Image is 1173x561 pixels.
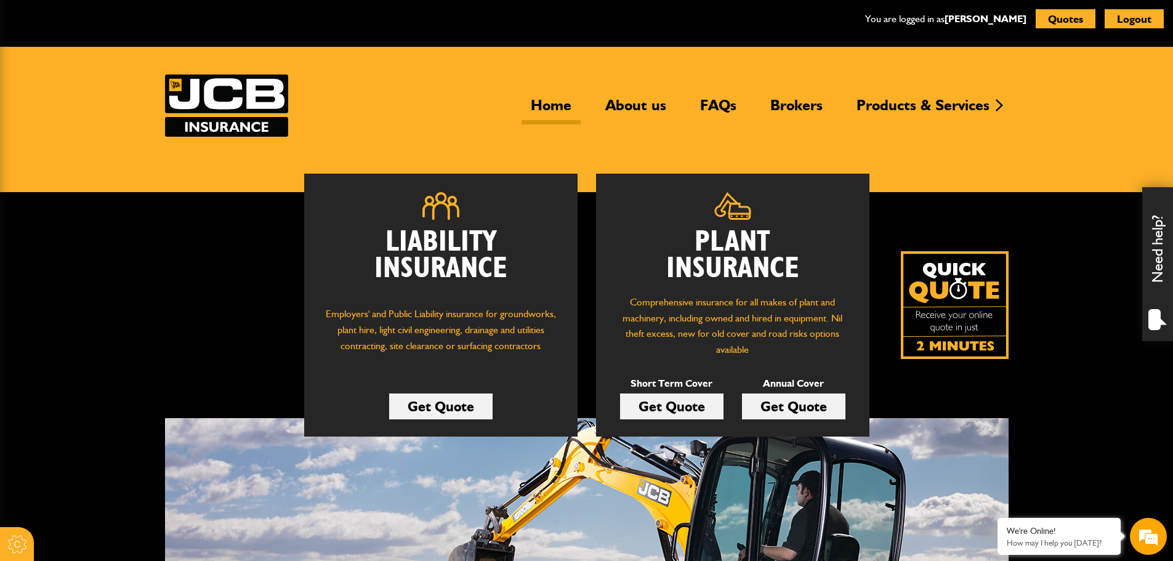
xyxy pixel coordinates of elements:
[615,294,851,357] p: Comprehensive insurance for all makes of plant and machinery, including owned and hired in equipm...
[1036,9,1095,28] button: Quotes
[847,96,999,124] a: Products & Services
[615,229,851,282] h2: Plant Insurance
[1007,538,1111,547] p: How may I help you today?
[691,96,746,124] a: FAQs
[742,394,845,419] a: Get Quote
[596,96,675,124] a: About us
[1142,187,1173,341] div: Need help?
[901,251,1009,359] img: Quick Quote
[389,394,493,419] a: Get Quote
[522,96,581,124] a: Home
[742,376,845,392] p: Annual Cover
[901,251,1009,359] a: Get your insurance quote isn just 2-minutes
[1105,9,1164,28] button: Logout
[165,75,288,137] img: JCB Insurance Services logo
[1007,526,1111,536] div: We're Online!
[945,13,1026,25] a: [PERSON_NAME]
[865,11,1026,27] p: You are logged in as
[165,75,288,137] a: JCB Insurance Services
[620,376,724,392] p: Short Term Cover
[323,229,559,294] h2: Liability Insurance
[620,394,724,419] a: Get Quote
[761,96,832,124] a: Brokers
[323,306,559,365] p: Employers' and Public Liability insurance for groundworks, plant hire, light civil engineering, d...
